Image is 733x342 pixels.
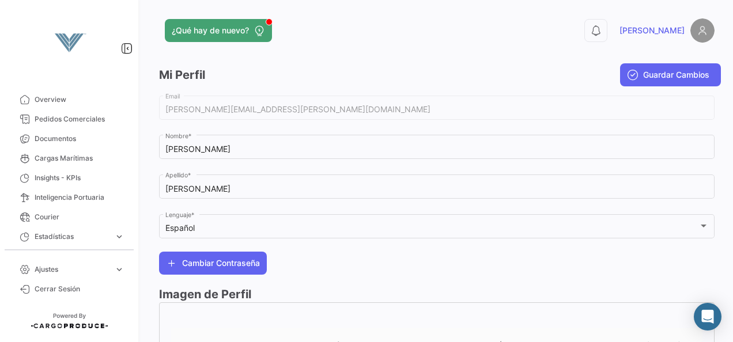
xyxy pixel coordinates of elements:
button: Guardar Cambios [620,63,721,86]
img: vanguard-logo.png [40,14,98,71]
span: Ajustes [35,264,109,275]
span: Courier [35,212,124,222]
a: Courier [9,207,129,227]
a: Pedidos Comerciales [9,109,129,129]
span: Cerrar Sesión [35,284,124,294]
img: placeholder-user.png [690,18,715,43]
a: Insights - KPIs [9,168,129,188]
span: Cambiar Contraseña [182,257,260,269]
button: Cambiar Contraseña [159,252,267,275]
a: Inteligencia Portuaria [9,188,129,207]
span: Inteligencia Portuaria [35,192,124,203]
span: Cargas Marítimas [35,153,124,164]
span: Overview [35,94,124,105]
span: Documentos [35,134,124,144]
span: ¿Qué hay de nuevo? [172,25,249,36]
span: Estadísticas [35,231,109,242]
a: Overview [9,90,129,109]
button: ¿Qué hay de nuevo? [165,19,272,42]
span: Insights - KPIs [35,173,124,183]
div: Abrir Intercom Messenger [694,303,721,330]
span: Guardar Cambios [643,69,709,81]
a: Cargas Marítimas [9,149,129,168]
span: expand_more [114,231,124,242]
span: [PERSON_NAME] [619,25,685,36]
span: Pedidos Comerciales [35,114,124,124]
span: expand_more [114,264,124,275]
h3: Imagen de Perfil [159,286,715,302]
a: Documentos [9,129,129,149]
mat-select-trigger: Español [165,223,195,233]
h3: Mi Perfil [159,67,205,83]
